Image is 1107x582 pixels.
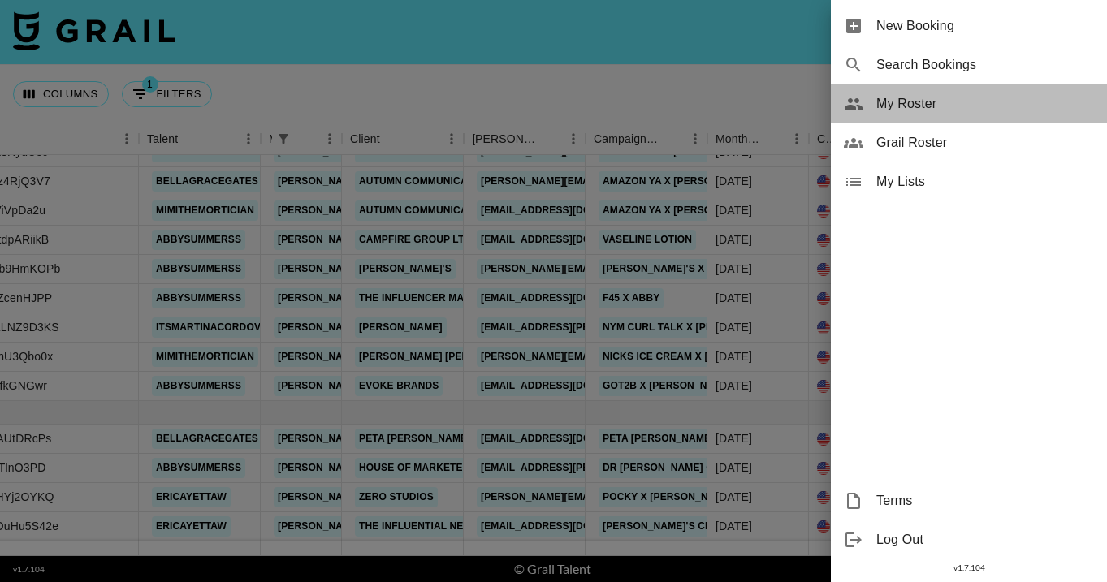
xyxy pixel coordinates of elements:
[831,559,1107,576] div: v 1.7.104
[876,172,1094,192] span: My Lists
[876,16,1094,36] span: New Booking
[876,55,1094,75] span: Search Bookings
[876,530,1094,550] span: Log Out
[831,520,1107,559] div: Log Out
[831,123,1107,162] div: Grail Roster
[831,162,1107,201] div: My Lists
[831,84,1107,123] div: My Roster
[876,94,1094,114] span: My Roster
[876,133,1094,153] span: Grail Roster
[876,491,1094,511] span: Terms
[831,45,1107,84] div: Search Bookings
[831,481,1107,520] div: Terms
[831,6,1107,45] div: New Booking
